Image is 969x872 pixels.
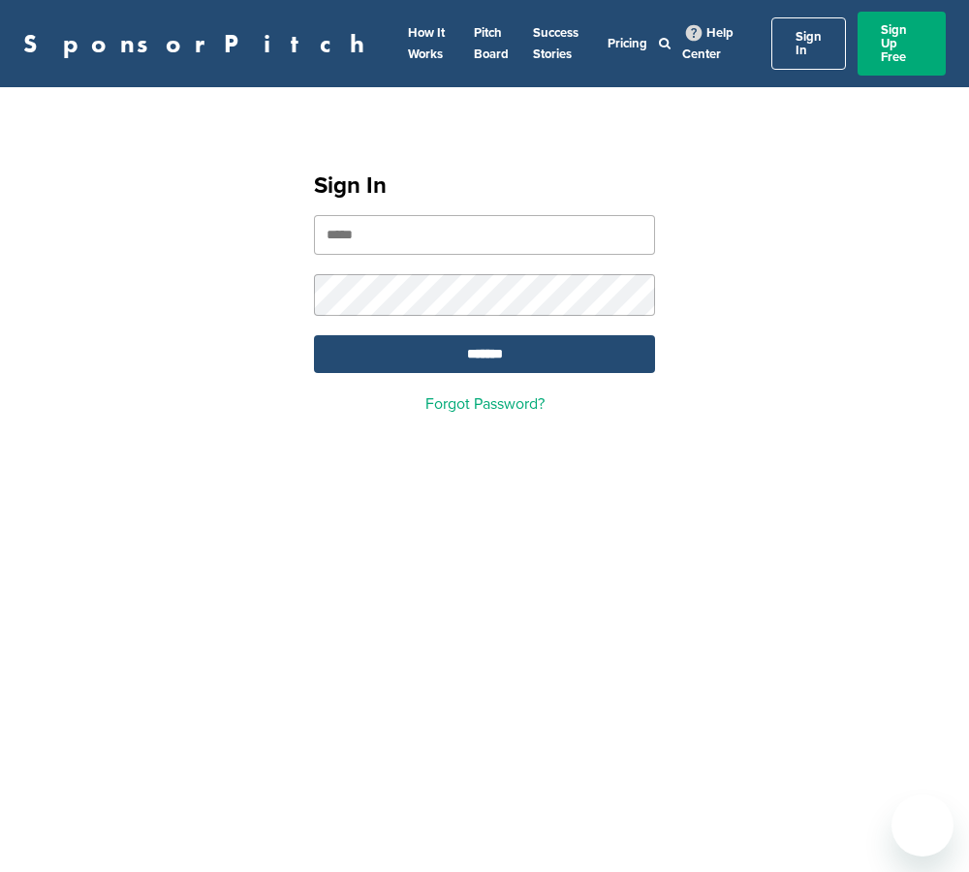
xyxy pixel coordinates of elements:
a: How It Works [408,25,445,62]
a: Success Stories [533,25,578,62]
a: Help Center [682,21,734,66]
a: Pricing [608,36,647,51]
a: Sign In [771,17,846,70]
a: SponsorPitch [23,31,377,56]
a: Sign Up Free [858,12,946,76]
a: Pitch Board [474,25,509,62]
iframe: Button to launch messaging window [891,794,953,856]
a: Forgot Password? [425,394,545,414]
h1: Sign In [314,169,655,203]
